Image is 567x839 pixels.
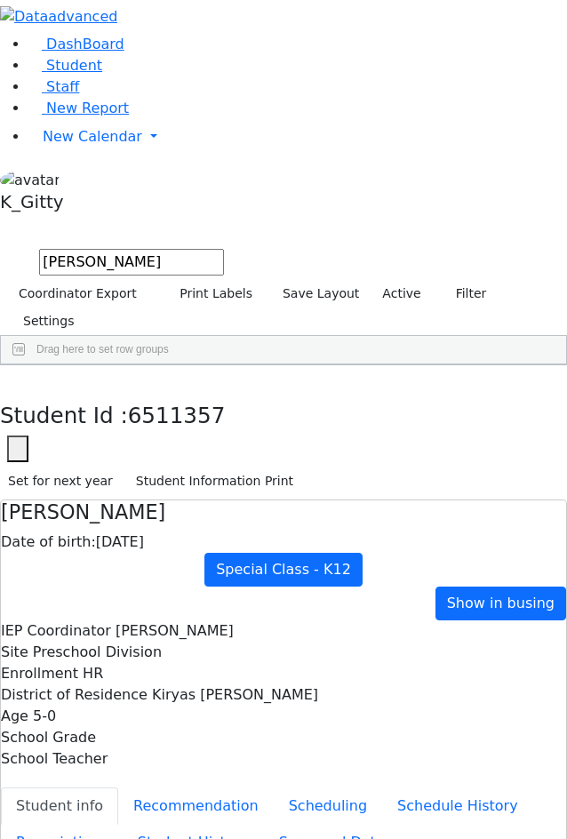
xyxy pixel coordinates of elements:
span: [PERSON_NAME] [116,622,234,639]
a: DashBoard [28,36,124,52]
span: DashBoard [46,36,124,52]
label: Site [1,642,28,663]
span: Drag here to set row groups [36,343,169,356]
button: Student info [1,787,118,825]
span: Kiryas [PERSON_NAME] [152,686,318,703]
button: Student Information Print [128,467,301,495]
span: Preschool Division [33,643,162,660]
a: Show in busing [435,587,566,620]
div: [DATE] [1,531,566,553]
label: Active [374,280,428,308]
a: New Report [28,100,129,116]
span: 5-0 [33,707,56,724]
h4: [PERSON_NAME] [1,500,566,524]
button: Recommendation [118,787,274,825]
a: Special Class - K12 [204,553,363,587]
label: School Teacher [1,748,108,770]
a: Staff [28,78,79,95]
label: School Grade [1,727,96,748]
button: Schedule History [382,787,533,825]
label: IEP Coordinator [1,620,111,642]
span: HR [83,665,103,682]
button: Coordinator Export [7,280,145,308]
label: Age [1,706,28,727]
a: New Calendar [28,119,567,155]
span: Staff [46,78,79,95]
span: Show in busing [447,595,555,611]
span: New Calendar [43,128,142,145]
label: District of Residence [1,684,148,706]
span: New Report [46,100,129,116]
a: Student [28,57,102,74]
input: Search [39,249,224,276]
label: Date of birth: [1,531,96,553]
span: Student [46,57,102,74]
button: Filter [433,280,495,308]
span: 6511357 [128,403,226,428]
button: Scheduling [274,787,382,825]
button: Print Labels [159,280,260,308]
button: Save Layout [275,280,367,308]
label: Enrollment [1,663,78,684]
